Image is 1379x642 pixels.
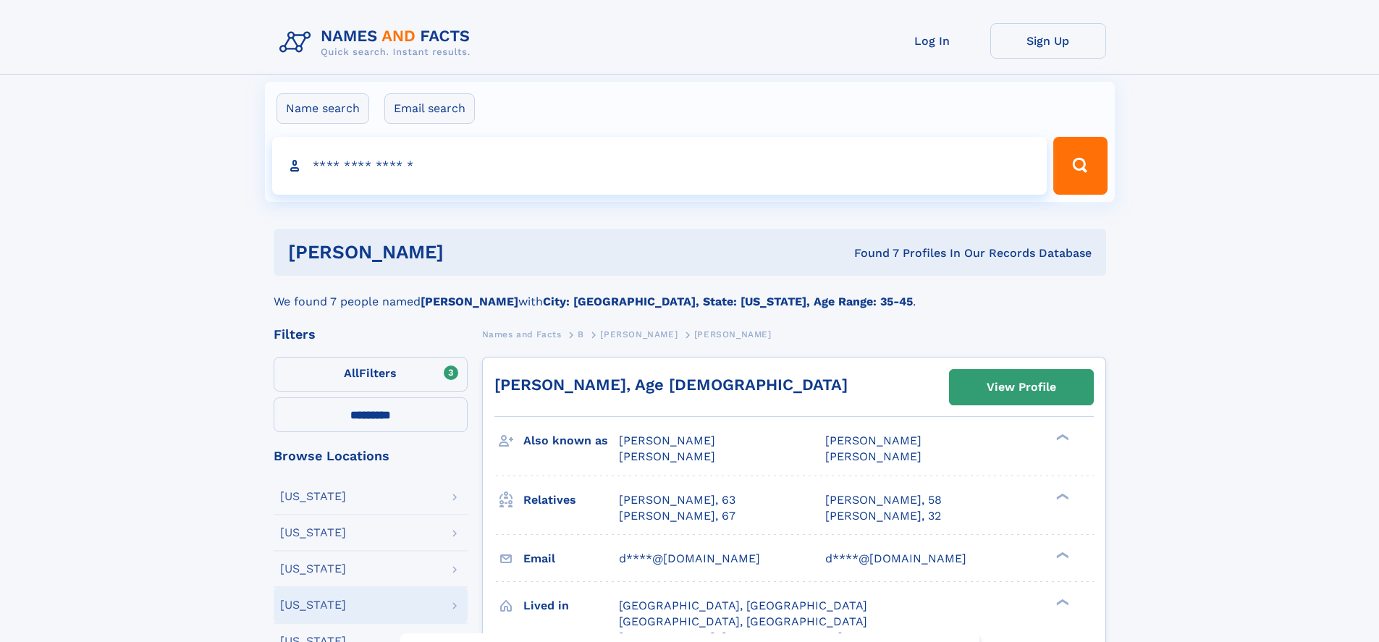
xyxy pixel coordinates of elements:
[619,434,715,447] span: [PERSON_NAME]
[274,23,482,62] img: Logo Names and Facts
[274,449,468,463] div: Browse Locations
[523,428,619,453] h3: Also known as
[523,594,619,618] h3: Lived in
[384,93,475,124] label: Email search
[274,276,1106,311] div: We found 7 people named with .
[1053,137,1107,195] button: Search Button
[523,488,619,512] h3: Relatives
[600,325,678,343] a: [PERSON_NAME]
[619,599,867,612] span: [GEOGRAPHIC_DATA], [GEOGRAPHIC_DATA]
[649,245,1092,261] div: Found 7 Profiles In Our Records Database
[578,329,584,339] span: B
[825,449,922,463] span: [PERSON_NAME]
[619,449,715,463] span: [PERSON_NAME]
[694,329,772,339] span: [PERSON_NAME]
[277,93,369,124] label: Name search
[280,563,346,575] div: [US_STATE]
[274,328,468,341] div: Filters
[280,599,346,611] div: [US_STATE]
[600,329,678,339] span: [PERSON_NAME]
[987,371,1056,404] div: View Profile
[950,370,1093,405] a: View Profile
[825,434,922,447] span: [PERSON_NAME]
[1053,597,1070,607] div: ❯
[274,357,468,392] label: Filters
[874,23,990,59] a: Log In
[523,546,619,571] h3: Email
[288,243,649,261] h1: [PERSON_NAME]
[421,295,518,308] b: [PERSON_NAME]
[482,325,562,343] a: Names and Facts
[1053,491,1070,501] div: ❯
[280,491,346,502] div: [US_STATE]
[1053,550,1070,559] div: ❯
[619,614,867,628] span: [GEOGRAPHIC_DATA], [GEOGRAPHIC_DATA]
[825,508,941,524] a: [PERSON_NAME], 32
[578,325,584,343] a: B
[619,508,735,524] a: [PERSON_NAME], 67
[344,366,359,380] span: All
[990,23,1106,59] a: Sign Up
[825,492,942,508] a: [PERSON_NAME], 58
[543,295,913,308] b: City: [GEOGRAPHIC_DATA], State: [US_STATE], Age Range: 35-45
[494,376,848,394] a: [PERSON_NAME], Age [DEMOGRAPHIC_DATA]
[1053,433,1070,442] div: ❯
[280,527,346,538] div: [US_STATE]
[619,492,735,508] a: [PERSON_NAME], 63
[272,137,1047,195] input: search input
